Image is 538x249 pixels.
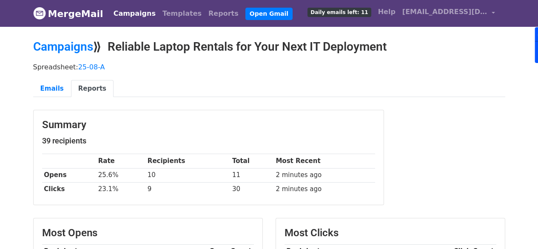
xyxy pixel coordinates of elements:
[96,168,145,182] td: 25.6%
[230,168,274,182] td: 11
[402,7,487,17] span: [EMAIL_ADDRESS][DOMAIN_NAME]
[304,3,374,20] a: Daily emails left: 11
[33,7,46,20] img: MergeMail logo
[42,136,375,146] h5: 39 recipients
[245,8,293,20] a: Open Gmail
[230,154,274,168] th: Total
[42,168,96,182] th: Opens
[42,182,96,196] th: Clicks
[399,3,498,23] a: [EMAIL_ADDRESS][DOMAIN_NAME]
[274,168,375,182] td: 2 minutes ago
[145,154,230,168] th: Recipients
[42,119,375,131] h3: Summary
[78,63,105,71] a: 25-08-A
[71,80,114,97] a: Reports
[42,227,254,239] h3: Most Opens
[33,80,71,97] a: Emails
[285,227,496,239] h3: Most Clicks
[33,40,505,54] h2: ⟫ Reliable Laptop Rentals for Your Next IT Deployment
[33,40,93,54] a: Campaigns
[159,5,205,22] a: Templates
[375,3,399,20] a: Help
[205,5,242,22] a: Reports
[145,182,230,196] td: 9
[274,182,375,196] td: 2 minutes ago
[33,63,505,72] p: Spreadsheet:
[230,182,274,196] td: 30
[96,182,145,196] td: 23.1%
[145,168,230,182] td: 10
[274,154,375,168] th: Most Recent
[96,154,145,168] th: Rate
[495,208,538,249] iframe: Chat Widget
[307,8,371,17] span: Daily emails left: 11
[110,5,159,22] a: Campaigns
[33,5,103,23] a: MergeMail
